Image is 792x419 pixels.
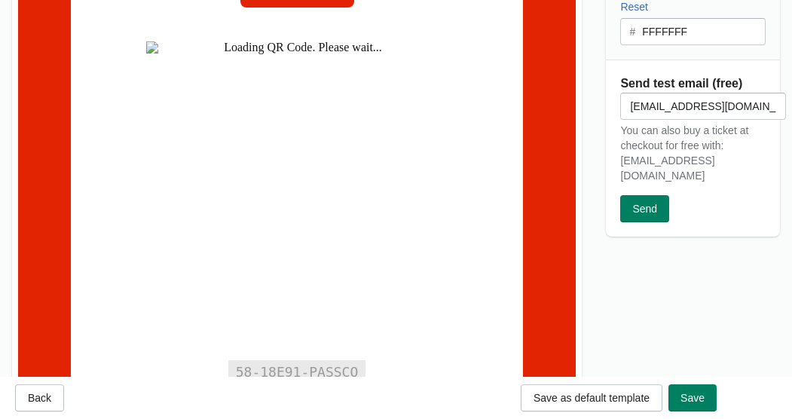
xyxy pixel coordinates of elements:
[59,12,106,25] strong: Subject:
[620,195,669,222] button: Send
[83,157,475,178] td: Present this QR Code to access the event:
[235,203,323,221] a: Add to calendar
[629,23,635,41] div: #
[59,12,511,26] p: Your ticket for product_title
[620,75,765,93] h2: Send test email (free)
[28,392,51,404] span: Back
[534,392,650,404] span: Save as default template
[620,93,786,120] input: test@email.com
[521,384,662,411] button: Save as default template
[15,384,64,411] button: Back
[620,1,648,13] span: Reset
[680,392,705,404] span: Save
[632,203,657,215] span: Send
[668,384,717,411] button: Save
[620,123,786,183] div: You can also buy a ticket at checkout for free with: [EMAIL_ADDRESS][DOMAIN_NAME]
[83,45,475,149] td: Thanks for your purchase customer_name! Your ticket for product_title is here!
